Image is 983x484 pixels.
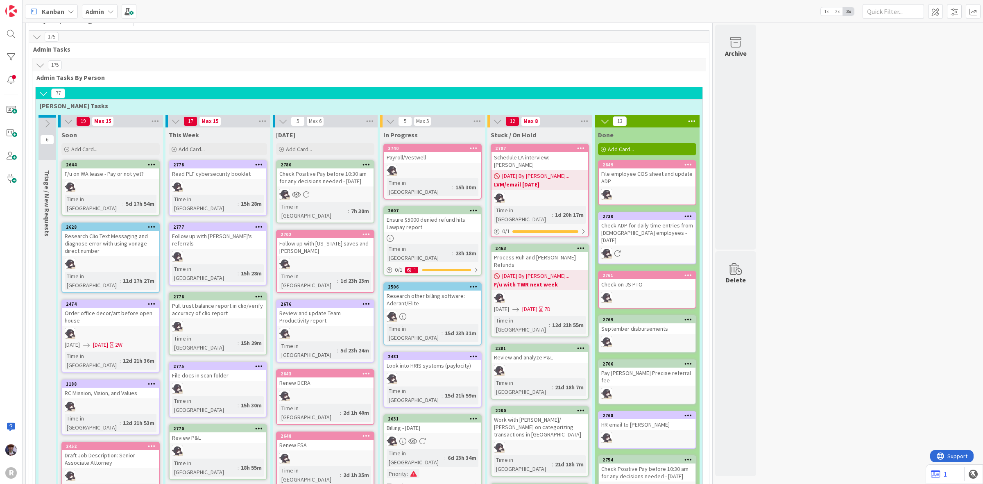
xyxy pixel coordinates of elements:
[552,210,553,219] span: :
[170,223,266,249] div: 2777Follow up with [PERSON_NAME]'s referrals
[553,460,586,469] div: 21d 18h 7m
[602,457,695,463] div: 2754
[348,207,349,216] span: :
[173,162,266,168] div: 2778
[491,252,588,270] div: Process Ruh and [PERSON_NAME] Refunds
[495,345,588,351] div: 2281
[384,353,481,360] div: 2481
[863,4,924,19] input: Quick Filter...
[42,7,64,16] span: Kanban
[522,305,537,314] span: [DATE]
[61,300,160,373] a: 2474Order office decor/art before open houseKN[DATE][DATE]2WTime in [GEOGRAPHIC_DATA]:12d 21h 36m
[598,359,696,404] a: 2706Pay [PERSON_NAME] Precise referral feeKN
[384,311,481,322] div: KN
[552,383,553,392] span: :
[62,300,159,308] div: 2474
[65,272,120,290] div: Time in [GEOGRAPHIC_DATA]
[65,182,75,192] img: KN
[277,231,374,238] div: 2702
[552,460,553,469] span: :
[599,316,695,334] div: 2769September disbursements
[170,161,266,168] div: 2778
[277,328,374,339] div: KN
[599,323,695,334] div: September disbursements
[599,456,695,464] div: 2754
[172,195,238,213] div: Time in [GEOGRAPHIC_DATA]
[495,145,588,151] div: 2707
[61,223,160,293] a: 2628Research Clio Text Messaging and diagnose error with using vonage direct numberKNTime in [GEO...
[71,145,97,153] span: Add Card...
[387,178,452,196] div: Time in [GEOGRAPHIC_DATA]
[172,445,183,456] img: KN
[549,320,550,329] span: :
[608,145,634,153] span: Add Card...
[5,444,17,456] img: ML
[383,352,482,408] a: 2481Look into HRIS systems (paylocity)KNTime in [GEOGRAPHIC_DATA]:15d 21h 59m
[405,267,418,273] div: 1
[172,396,238,414] div: Time in [GEOGRAPHIC_DATA]
[66,162,159,168] div: 2644
[277,432,374,450] div: 2648Renew FSA
[494,280,586,289] b: F/u with TWR next week
[341,408,371,417] div: 2d 1h 40m
[277,161,374,168] div: 2780
[601,432,612,443] img: KN
[553,210,586,219] div: 1d 20h 17m
[602,162,695,168] div: 2649
[453,183,478,192] div: 15h 30m
[121,356,156,365] div: 12d 21h 36m
[277,238,374,256] div: Follow up with [US_STATE] saves and [PERSON_NAME]
[170,363,266,370] div: 2775
[384,283,481,309] div: 2506Research other billing software: Aderant/Elite
[120,418,121,427] span: :
[491,144,589,237] a: 2707Schedule LA interview: [PERSON_NAME][DATE] By [PERSON_NAME]...LVM/email [DATE]KNTime in [GEOG...
[494,193,505,203] img: KN
[599,412,695,430] div: 2768HR email to [PERSON_NAME]
[602,361,695,367] div: 2706
[281,232,374,237] div: 2702
[170,425,266,443] div: 2770Review P&L
[172,383,183,394] img: KN
[62,450,159,468] div: Draft Job Description: Senior Associate Attorney
[599,316,695,323] div: 2769
[277,308,374,326] div: Review and update Team Productivity report
[550,320,586,329] div: 12d 21h 55m
[384,415,481,423] div: 2631
[599,161,695,186] div: 2649File employee COS sheet and update ADP
[281,162,374,168] div: 2780
[599,213,695,220] div: 2730
[338,346,371,355] div: 5d 23h 24m
[62,300,159,326] div: 2474Order office decor/art before open house
[494,180,586,189] b: LVM/email [DATE]
[62,259,159,269] div: KN
[170,251,266,262] div: KN
[276,160,374,223] a: 2780Check Positive Pay before 10:30 am for any decisions needed - [DATE]KNTime in [GEOGRAPHIC_DAT...
[494,442,505,453] img: KN
[277,453,374,464] div: KN
[169,292,267,355] a: 2776Pull trust balance report in clio/verify accuracy of clio reportKNTime in [GEOGRAPHIC_DATA]:1...
[62,443,159,450] div: 2452
[238,463,239,472] span: :
[442,391,443,400] span: :
[599,360,695,386] div: 2706Pay [PERSON_NAME] Precise referral fee
[383,144,482,200] a: 2740Payroll/VestwellKNTime in [GEOGRAPHIC_DATA]:15h 30m
[120,356,121,365] span: :
[452,249,453,258] span: :
[384,373,481,384] div: KN
[502,227,510,236] span: 0 / 1
[491,344,589,400] a: 2281Review and analyze P&LKNTime in [GEOGRAPHIC_DATA]:21d 18h 7m
[170,182,266,192] div: KN
[494,293,505,303] img: KN
[491,407,588,414] div: 2280
[601,248,612,259] img: KN
[384,415,481,433] div: 2631Billing - [DATE]
[17,1,37,11] span: Support
[395,266,403,274] span: 0 / 1
[65,195,122,213] div: Time in [GEOGRAPHIC_DATA]
[62,161,159,168] div: 2644
[124,199,156,208] div: 5d 17h 54m
[173,426,266,432] div: 2770
[491,152,588,170] div: Schedule LA interview: [PERSON_NAME]
[491,407,588,440] div: 2280Work with [PERSON_NAME]/ [PERSON_NAME] on categorizing transactions in [GEOGRAPHIC_DATA]
[65,341,80,349] span: [DATE]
